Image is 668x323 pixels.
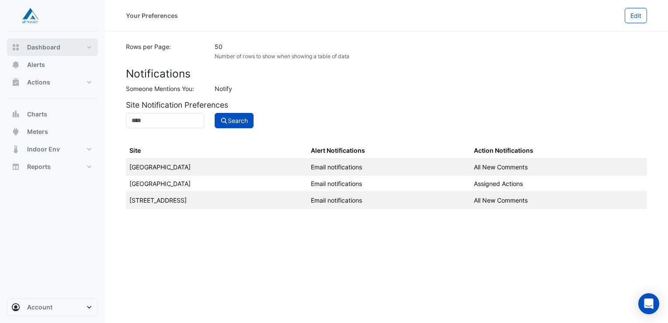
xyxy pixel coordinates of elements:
img: Company Logo [10,7,50,25]
h5: Site Notification Preferences [126,100,647,109]
div: Rows per Page: [121,42,209,60]
button: Dashboard [7,39,98,56]
td: All New Comments [470,158,647,175]
th: Action Notifications [470,142,647,159]
span: Charts [27,110,47,119]
button: Actions [7,74,98,91]
button: Alerts [7,56,98,74]
th: Alert Notifications [307,142,470,159]
app-icon: Actions [11,78,20,87]
button: Reports [7,158,98,176]
button: Indoor Env [7,140,98,158]
td: Assigned Actions [470,175,647,192]
button: Meters [7,123,98,140]
app-icon: Dashboard [11,43,20,52]
td: [GEOGRAPHIC_DATA] [126,175,307,192]
span: Meters [27,127,48,136]
th: Site [126,142,307,159]
h3: Notifications [126,67,647,80]
span: Alerts [27,60,45,69]
div: Open Intercom Messenger [638,293,659,314]
td: Email notifications [307,192,470,208]
div: Notify [209,84,652,93]
app-icon: Charts [11,110,20,119]
div: Your Preferences [126,11,178,20]
button: Search [215,113,254,128]
app-icon: Indoor Env [11,145,20,154]
span: Account [27,303,52,312]
label: Someone Mentions You: [126,84,194,93]
td: Email notifications [307,175,470,192]
span: Indoor Env [27,145,60,154]
span: Reports [27,162,51,171]
button: Edit [625,8,647,23]
span: Dashboard [27,43,60,52]
td: All New Comments [470,192,647,208]
div: 50 [215,42,647,51]
app-icon: Alerts [11,60,20,69]
span: Actions [27,78,50,87]
button: Account [7,298,98,316]
td: Email notifications [307,158,470,175]
span: Edit [630,12,641,19]
app-icon: Reports [11,162,20,171]
td: [GEOGRAPHIC_DATA] [126,158,307,175]
app-icon: Meters [11,127,20,136]
td: [STREET_ADDRESS] [126,192,307,208]
small: Number of rows to show when showing a table of data [215,53,349,60]
button: Charts [7,105,98,123]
